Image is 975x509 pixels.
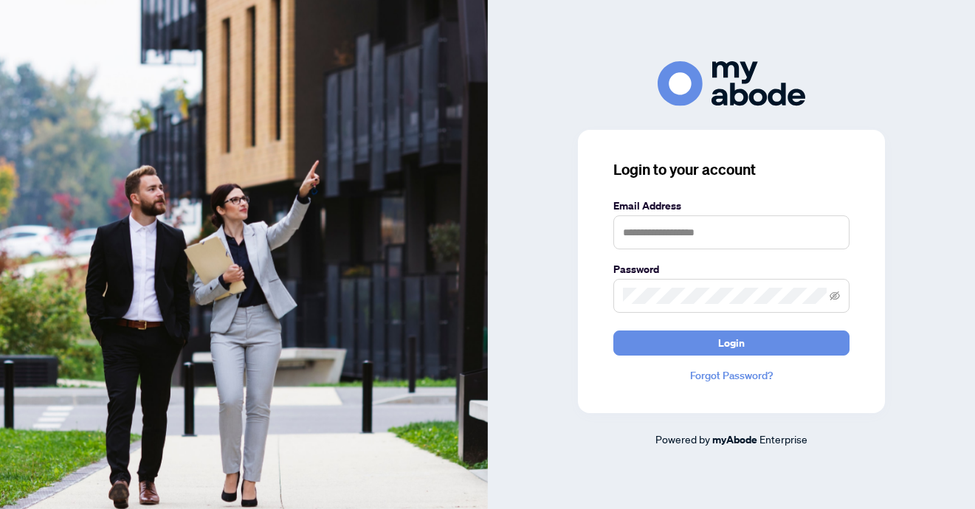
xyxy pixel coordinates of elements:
span: Enterprise [759,432,807,446]
label: Email Address [613,198,850,214]
a: Forgot Password? [613,367,850,384]
span: Powered by [655,432,710,446]
label: Password [613,261,850,277]
a: myAbode [712,432,757,448]
img: ma-logo [658,61,805,106]
span: eye-invisible [830,291,840,301]
h3: Login to your account [613,159,850,180]
button: Login [613,330,850,356]
span: Login [718,331,745,355]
